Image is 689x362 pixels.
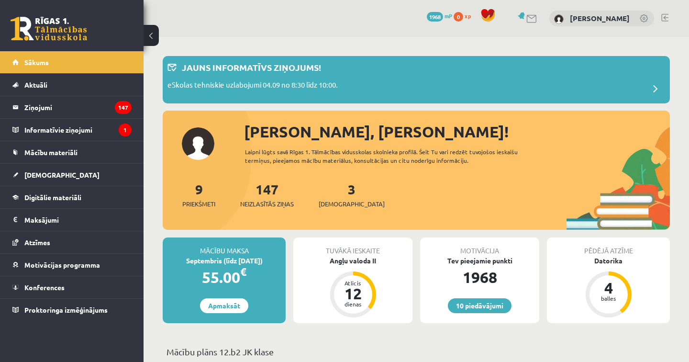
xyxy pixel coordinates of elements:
[24,305,108,314] span: Proktoringa izmēģinājums
[554,14,564,24] img: Arturs Kazakevičs
[24,96,132,118] legend: Ziņojumi
[12,209,132,231] a: Maksājumi
[182,181,215,209] a: 9Priekšmeti
[445,12,452,20] span: mP
[427,12,452,20] a: 1968 mP
[465,12,471,20] span: xp
[547,256,670,266] div: Datorika
[244,120,670,143] div: [PERSON_NAME], [PERSON_NAME]!
[427,12,443,22] span: 1968
[182,61,321,74] p: Jauns informatīvs ziņojums!
[12,74,132,96] a: Aktuāli
[12,119,132,141] a: Informatīvie ziņojumi1
[115,101,132,114] i: 147
[245,147,549,165] div: Laipni lūgts savā Rīgas 1. Tālmācības vidusskolas skolnieka profilā. Šeit Tu vari redzēt tuvojošo...
[339,286,367,301] div: 12
[12,51,132,73] a: Sākums
[182,199,215,209] span: Priekšmeti
[167,345,666,358] p: Mācību plāns 12.b2 JK klase
[448,298,511,313] a: 10 piedāvājumi
[167,61,665,99] a: Jauns informatīvs ziņojums! eSkolas tehniskie uzlabojumi 04.09 no 8:30 līdz 10:00.
[454,12,463,22] span: 0
[24,238,50,247] span: Atzīmes
[547,256,670,319] a: Datorika 4 balles
[12,96,132,118] a: Ziņojumi147
[163,238,286,256] div: Mācību maksa
[339,280,367,286] div: Atlicis
[24,283,65,292] span: Konferences
[12,186,132,208] a: Digitālie materiāli
[12,299,132,321] a: Proktoringa izmēģinājums
[12,231,132,253] a: Atzīmes
[12,141,132,163] a: Mācību materiāli
[319,181,385,209] a: 3[DEMOGRAPHIC_DATA]
[594,295,623,301] div: balles
[547,238,670,256] div: Pēdējā atzīme
[24,260,100,269] span: Motivācijas programma
[12,164,132,186] a: [DEMOGRAPHIC_DATA]
[24,119,132,141] legend: Informatīvie ziņojumi
[420,266,539,289] div: 1968
[167,79,338,93] p: eSkolas tehniskie uzlabojumi 04.09 no 8:30 līdz 10:00.
[319,199,385,209] span: [DEMOGRAPHIC_DATA]
[293,256,412,266] div: Angļu valoda II
[24,58,49,67] span: Sākums
[11,17,87,41] a: Rīgas 1. Tālmācības vidusskola
[240,181,294,209] a: 147Neizlasītās ziņas
[24,148,78,157] span: Mācību materiāli
[12,254,132,276] a: Motivācijas programma
[293,238,412,256] div: Tuvākā ieskaite
[594,280,623,295] div: 4
[240,199,294,209] span: Neizlasītās ziņas
[24,170,100,179] span: [DEMOGRAPHIC_DATA]
[24,209,132,231] legend: Maksājumi
[339,301,367,307] div: dienas
[24,193,81,202] span: Digitālie materiāli
[420,256,539,266] div: Tev pieejamie punkti
[293,256,412,319] a: Angļu valoda II Atlicis 12 dienas
[163,266,286,289] div: 55.00
[163,256,286,266] div: Septembris (līdz [DATE])
[454,12,476,20] a: 0 xp
[570,13,630,23] a: [PERSON_NAME]
[12,276,132,298] a: Konferences
[24,80,47,89] span: Aktuāli
[119,124,132,136] i: 1
[240,265,246,279] span: €
[200,298,248,313] a: Apmaksāt
[420,238,539,256] div: Motivācija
